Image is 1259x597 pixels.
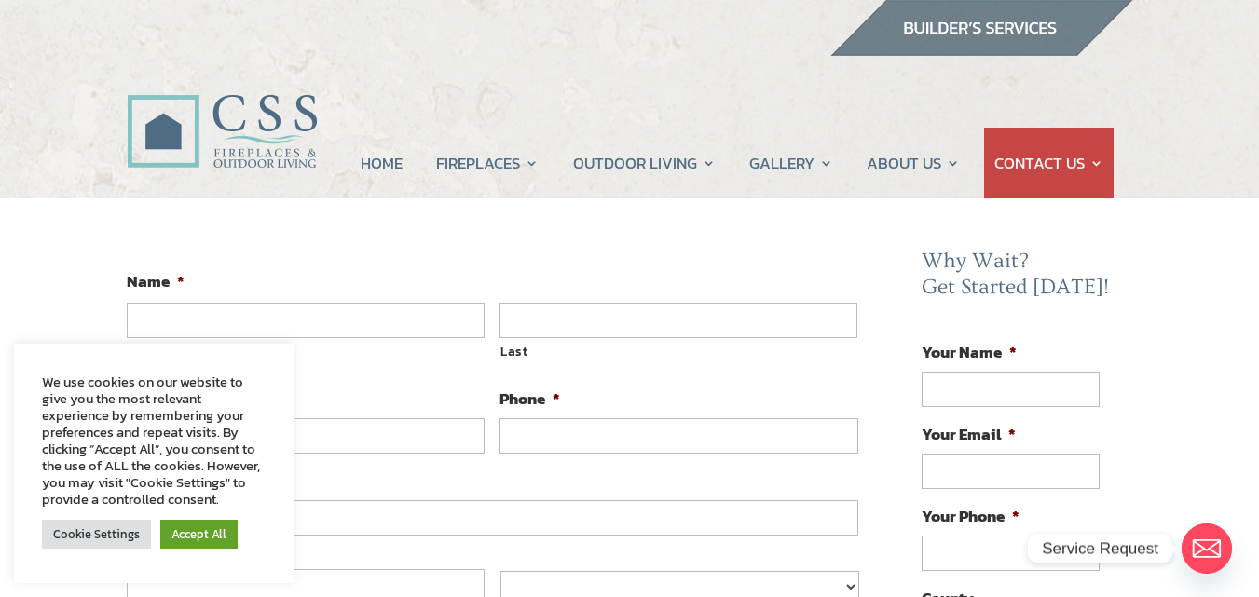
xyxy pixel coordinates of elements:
[42,520,151,549] a: Cookie Settings
[922,249,1114,309] h2: Why Wait? Get Started [DATE]!
[867,128,960,198] a: ABOUT US
[922,342,1017,362] label: Your Name
[361,128,403,198] a: HOME
[127,43,317,178] img: CSS Fireplaces & Outdoor Living (Formerly Construction Solutions & Supply)- Jacksonville Ormond B...
[128,536,859,561] label: Street Address
[573,128,716,198] a: OUTDOOR LIVING
[160,520,238,549] a: Accept All
[128,339,485,363] label: First
[922,424,1016,444] label: Your Email
[500,339,857,363] label: Last
[42,373,266,508] div: We use cookies on our website to give you the most relevant experience by remembering your prefer...
[994,128,1103,198] a: CONTACT US
[922,506,1020,526] label: Your Phone
[436,128,539,198] a: FIREPLACES
[749,128,833,198] a: GALLERY
[829,38,1133,62] a: builder services construction supply
[127,271,185,292] label: Name
[1182,523,1232,574] a: Email
[499,388,560,409] label: Phone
